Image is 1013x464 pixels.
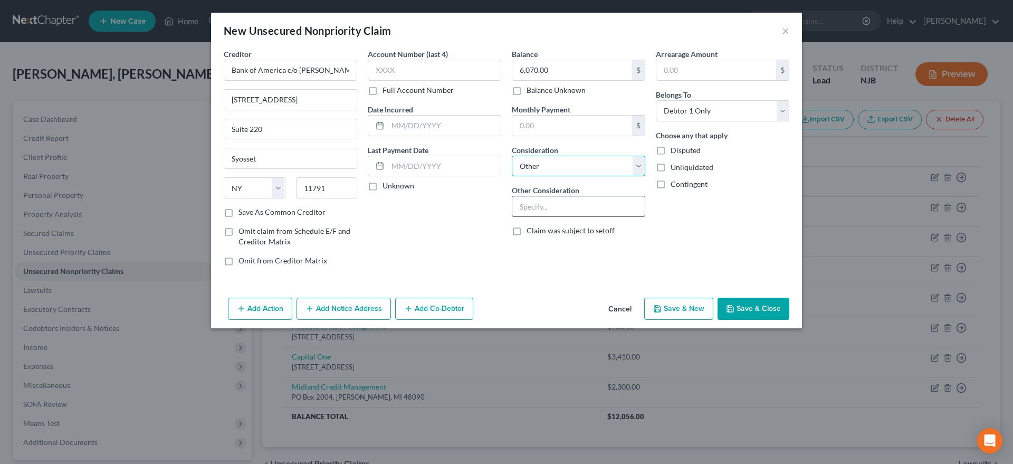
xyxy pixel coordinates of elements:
button: Save & New [644,298,713,320]
label: Last Payment Date [368,145,428,156]
input: 0.00 [656,60,776,80]
input: Enter zip... [296,177,358,198]
label: Date Incurred [368,104,413,115]
div: New Unsecured Nonpriority Claim [224,23,391,38]
button: Add Action [228,298,292,320]
span: Omit claim from Schedule E/F and Creditor Matrix [238,226,350,246]
input: 0.00 [512,116,632,136]
label: Arrearage Amount [656,49,718,60]
label: Account Number (last 4) [368,49,448,60]
button: Add Co-Debtor [395,298,473,320]
label: Full Account Number [383,85,454,96]
span: Disputed [671,146,701,155]
label: Save As Common Creditor [238,207,326,217]
label: Monthly Payment [512,104,570,115]
span: Contingent [671,179,708,188]
div: $ [776,60,789,80]
input: MM/DD/YYYY [388,156,501,176]
span: Omit from Creditor Matrix [238,256,327,265]
span: Unliquidated [671,163,713,172]
label: Consideration [512,145,558,156]
label: Balance [512,49,538,60]
input: Search creditor by name... [224,60,357,81]
input: Enter address... [224,90,357,110]
label: Balance Unknown [527,85,586,96]
button: × [782,24,789,37]
div: $ [632,60,645,80]
button: Cancel [600,299,640,320]
input: 0.00 [512,60,632,80]
button: Add Notice Address [297,298,391,320]
div: Open Intercom Messenger [977,428,1002,453]
label: Other Consideration [512,185,579,196]
input: MM/DD/YYYY [388,116,501,136]
label: Choose any that apply [656,130,728,141]
span: Creditor [224,50,252,59]
div: $ [632,116,645,136]
input: Apt, Suite, etc... [224,119,357,139]
button: Save & Close [718,298,789,320]
span: Claim was subject to setoff [527,226,615,235]
label: Unknown [383,181,414,191]
input: Enter city... [224,148,357,168]
span: Belongs To [656,90,691,99]
input: XXXX [368,60,501,81]
input: Specify... [512,196,645,216]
